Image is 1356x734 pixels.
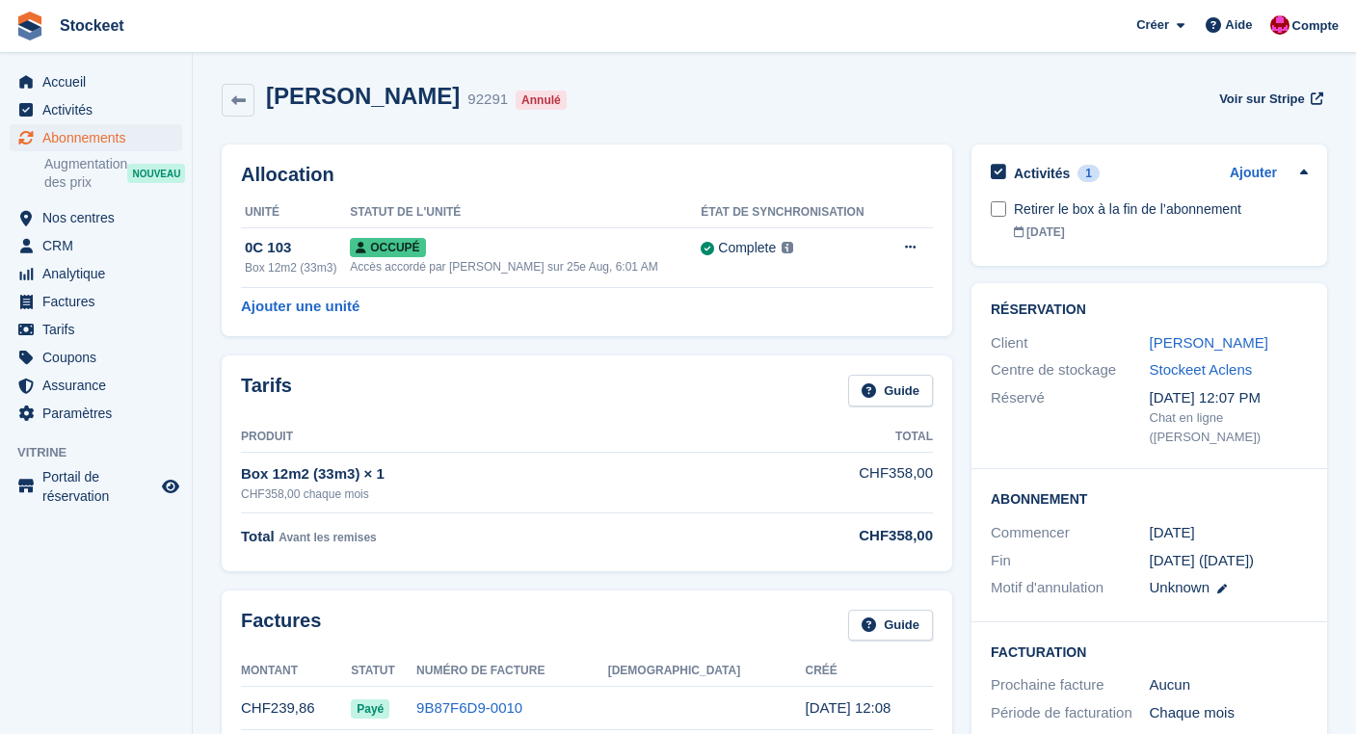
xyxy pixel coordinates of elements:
div: Période de facturation [991,702,1150,724]
th: Total [698,422,933,453]
th: État de synchronisation [701,197,887,228]
span: Activités [42,96,158,123]
span: Payé [351,699,389,719]
span: Occupé [350,238,425,257]
span: CRM [42,232,158,259]
div: Motif d'annulation [991,577,1150,599]
a: menu [10,260,182,287]
div: Accès accordé par [PERSON_NAME] sur 25e Aug, 6:01 AM [350,258,701,275]
th: Créé [806,656,933,687]
span: Voir sur Stripe [1219,90,1305,109]
div: 92291 [467,89,508,111]
a: menu [10,96,182,123]
a: 9B87F6D9-0010 [416,699,522,716]
td: CHF358,00 [698,452,933,512]
div: Client [991,332,1150,354]
a: menu [10,232,182,259]
span: Paramètres [42,400,158,427]
span: Analytique [42,260,158,287]
h2: Réservation [991,302,1308,318]
div: CHF358,00 [698,525,933,547]
th: Produit [241,422,698,453]
img: stora-icon-8386f47178a22dfd0bd8f6a31ec36ba5ce8667c1dd55bd0f319d3a0aa187defe.svg [15,12,44,40]
th: Numéro de facture [416,656,608,687]
a: Retirer le box à la fin de l’abonnement [DATE] [1014,190,1308,250]
h2: Facturation [991,642,1308,661]
a: Ajouter [1230,163,1277,185]
img: icon-info-grey-7440780725fd019a000dd9b08b2336e03edf1995a4989e88bcd33f0948082b44.svg [782,242,793,253]
h2: Factures [241,610,321,642]
a: Ajouter une unité [241,296,359,318]
h2: Allocation [241,164,933,186]
time: 2025-08-24 10:08:16 UTC [806,699,891,716]
div: [DATE] 12:07 PM [1150,387,1309,409]
div: Aucun [1150,674,1309,696]
a: [PERSON_NAME] [1150,334,1268,351]
a: menu [10,68,182,95]
div: Chat en ligne ([PERSON_NAME]) [1150,408,1309,446]
div: Complete [718,238,776,258]
span: [DATE] ([DATE]) [1150,552,1255,568]
a: Guide [848,375,933,406]
div: Commencer [991,522,1150,544]
a: Augmentation des prix NOUVEAU [44,154,182,193]
th: [DEMOGRAPHIC_DATA] [608,656,806,687]
span: Unknown [1150,579,1210,595]
a: menu [10,344,182,371]
span: Vitrine [17,443,192,462]
td: CHF239,86 [241,687,351,730]
div: Box 12m2 (33m3) × 1 [241,463,698,485]
div: NOUVEAU [127,164,185,183]
span: Compte [1292,16,1339,36]
span: Abonnements [42,124,158,151]
div: Retirer le box à la fin de l’abonnement [1014,199,1308,220]
th: Statut de l'unité [350,197,701,228]
a: menu [10,204,182,231]
th: Statut [351,656,416,687]
div: Prochaine facture [991,674,1150,696]
img: Valentin BURDET [1270,15,1290,35]
div: Box 12m2 (33m3) [245,259,350,276]
div: CHF358,00 chaque mois [241,485,698,503]
a: menu [10,467,182,506]
div: Réservé [991,387,1150,447]
a: Stockeet Aclens [1150,361,1253,378]
a: Boutique d'aperçu [159,475,182,498]
th: Unité [241,197,350,228]
div: Fin [991,550,1150,572]
a: menu [10,316,182,343]
span: Tarifs [42,316,158,343]
th: Montant [241,656,351,687]
span: Accueil [42,68,158,95]
span: Total [241,528,275,544]
a: menu [10,124,182,151]
a: Voir sur Stripe [1211,83,1327,115]
span: Créer [1136,15,1169,35]
span: Portail de réservation [42,467,158,506]
div: [DATE] [1014,223,1308,241]
h2: [PERSON_NAME] [266,83,460,109]
h2: Abonnement [991,488,1308,508]
span: Avant les remises [279,531,377,544]
a: menu [10,288,182,315]
span: Coupons [42,344,158,371]
h2: Tarifs [241,375,292,406]
div: Chaque mois [1150,702,1309,724]
div: 1 [1077,165,1100,182]
div: Annulé [516,91,567,110]
a: Stockeet [52,10,132,41]
span: Nos centres [42,204,158,231]
div: Centre de stockage [991,359,1150,381]
span: Assurance [42,372,158,399]
span: Augmentation des prix [44,155,127,192]
div: 0C 103 [245,237,350,259]
a: Guide [848,610,933,642]
span: Factures [42,288,158,315]
a: menu [10,372,182,399]
span: Aide [1225,15,1252,35]
a: menu [10,400,182,427]
h2: Activités [1014,165,1070,182]
time: 2025-06-23 23:00:00 UTC [1150,522,1195,544]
